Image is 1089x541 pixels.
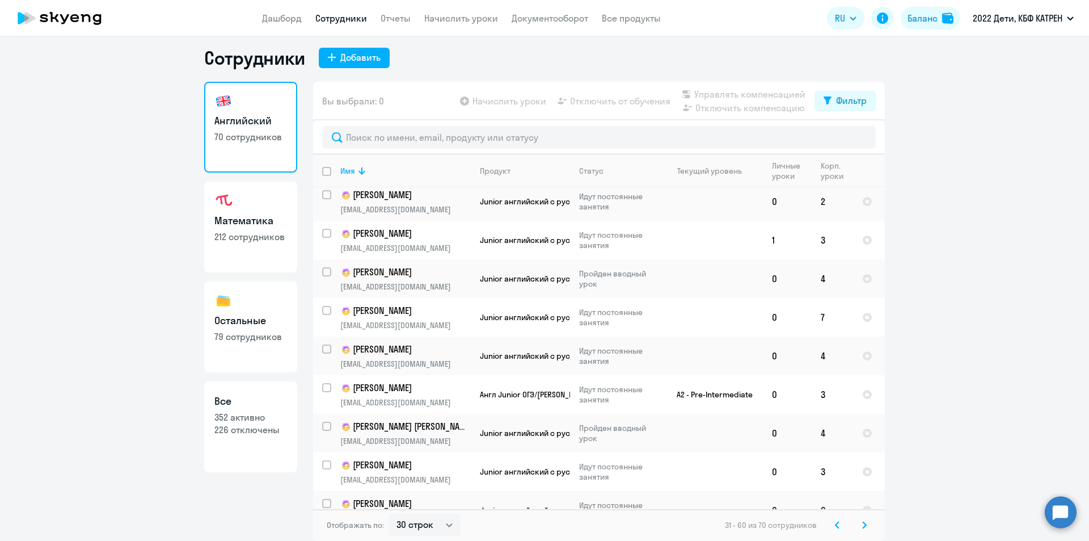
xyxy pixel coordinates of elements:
td: 1 [763,221,812,259]
h3: Остальные [214,313,287,328]
p: [PERSON_NAME] [340,304,468,318]
p: [EMAIL_ADDRESS][DOMAIN_NAME] [340,204,470,215]
img: child [340,498,352,510]
img: child [340,383,352,394]
p: [PERSON_NAME] [340,343,468,357]
td: 0 [763,337,812,375]
p: [EMAIL_ADDRESS][DOMAIN_NAME] [340,320,470,330]
a: Документооборот [512,12,588,24]
span: Junior английский с русскоговорящим преподавателем [480,235,693,245]
img: child [340,421,352,433]
p: [PERSON_NAME] [340,266,468,279]
a: child[PERSON_NAME] [340,188,470,202]
button: Балансbalance [901,7,960,30]
p: [EMAIL_ADDRESS][DOMAIN_NAME] [340,475,470,485]
td: A2 - Pre-Intermediate [657,375,763,414]
td: 0 [763,298,812,337]
span: 31 - 60 из 70 сотрудников [725,520,817,530]
div: Личные уроки [772,161,804,181]
a: Все продукты [602,12,661,24]
img: balance [942,12,953,24]
img: math [214,192,233,210]
button: RU [827,7,864,30]
td: 7 [812,298,853,337]
td: 6 [812,491,853,530]
p: Идут постоянные занятия [579,462,657,482]
div: Текущий уровень [666,166,762,176]
img: english [214,92,233,110]
span: Junior английский с русскоговорящим преподавателем [480,196,693,207]
button: Фильтр [814,91,876,111]
img: child [340,190,352,201]
span: Junior английский с русскоговорящим преподавателем [480,505,693,515]
a: child[PERSON_NAME] [340,343,470,357]
p: [PERSON_NAME] [340,381,468,395]
td: 0 [763,182,812,221]
p: 2022 Дети, КБФ КАТРЕН [973,11,1062,25]
div: Корп. уроки [821,161,845,181]
span: Отображать по: [327,520,384,530]
span: RU [835,11,845,25]
p: [PERSON_NAME] [PERSON_NAME] [340,420,468,434]
a: child[PERSON_NAME] [340,227,470,241]
p: Идут постоянные занятия [579,191,657,212]
img: child [340,305,352,317]
p: 352 активно [214,411,287,423]
a: child[PERSON_NAME] [340,304,470,318]
p: Пройден вводный урок [579,269,657,289]
div: Имя [340,166,355,176]
td: 0 [763,375,812,414]
p: [EMAIL_ADDRESS][DOMAIN_NAME] [340,243,470,253]
span: Вы выбрали: 0 [322,94,384,108]
img: others [214,292,233,310]
span: Англ Junior ОГЭ/[PERSON_NAME] [480,389,590,400]
div: Имя [340,166,470,176]
span: Junior английский с русскоговорящим преподавателем [480,274,693,284]
span: Junior английский с русскоговорящим преподавателем [480,351,693,361]
p: [EMAIL_ADDRESS][DOMAIN_NAME] [340,436,470,446]
p: Идут постоянные занятия [579,384,657,405]
div: Личные уроки [772,161,811,181]
div: Статус [579,166,657,176]
h3: Все [214,394,287,409]
td: 4 [812,414,853,452]
h3: Математика [214,213,287,228]
div: Корп. уроки [821,161,852,181]
td: 4 [812,337,853,375]
td: 0 [763,259,812,298]
div: Продукт [480,166,569,176]
a: Все352 активно226 отключены [204,381,297,472]
p: 226 отключены [214,423,287,436]
a: child[PERSON_NAME] [340,459,470,472]
img: child [340,344,352,355]
a: Отчеты [381,12,411,24]
a: Математика212 сотрудников [204,182,297,272]
div: Баланс [907,11,938,25]
p: [PERSON_NAME] [340,459,468,472]
p: Идут постоянные занятия [579,500,657,521]
td: 2 [812,182,853,221]
a: Остальные79 сотрудников [204,282,297,372]
span: Junior английский с русскоговорящим преподавателем [480,312,693,322]
td: 3 [812,221,853,259]
td: 3 [812,375,853,414]
span: Junior английский с русскоговорящим преподавателем [480,467,693,477]
a: child[PERSON_NAME] [340,381,470,395]
a: child[PERSON_NAME] [340,266,470,279]
p: [EMAIL_ADDRESS][DOMAIN_NAME] [340,282,470,292]
h3: Английский [214,114,287,128]
p: [PERSON_NAME] [340,227,468,241]
td: 0 [763,452,812,491]
td: 0 [763,491,812,530]
td: 3 [812,452,853,491]
p: [EMAIL_ADDRESS][DOMAIN_NAME] [340,359,470,369]
td: 0 [763,414,812,452]
p: [EMAIL_ADDRESS][DOMAIN_NAME] [340,397,470,408]
p: Идут постоянные занятия [579,346,657,366]
div: Продукт [480,166,510,176]
div: Фильтр [836,94,867,107]
div: Статус [579,166,603,176]
h1: Сотрудники [204,47,305,69]
img: child [340,267,352,278]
